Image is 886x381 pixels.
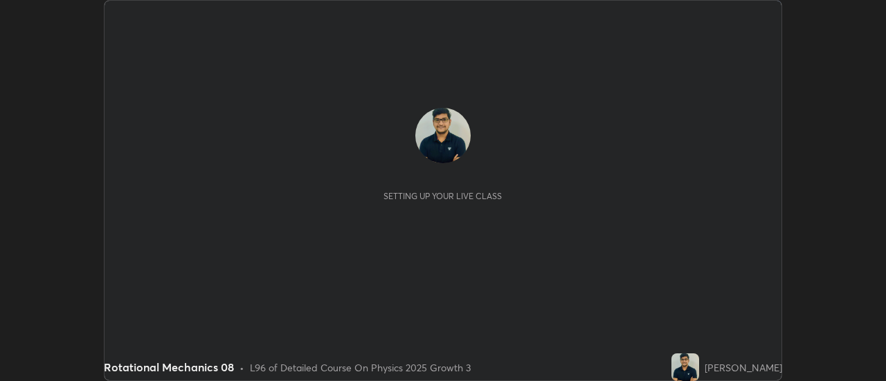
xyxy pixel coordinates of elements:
[671,353,699,381] img: 4d1cdec29fc44fb582a57a96c8f13205.jpg
[250,360,471,375] div: L96 of Detailed Course On Physics 2025 Growth 3
[415,108,471,163] img: 4d1cdec29fc44fb582a57a96c8f13205.jpg
[104,359,234,375] div: Rotational Mechanics 08
[705,360,782,375] div: [PERSON_NAME]
[239,360,244,375] div: •
[383,191,502,201] div: Setting up your live class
